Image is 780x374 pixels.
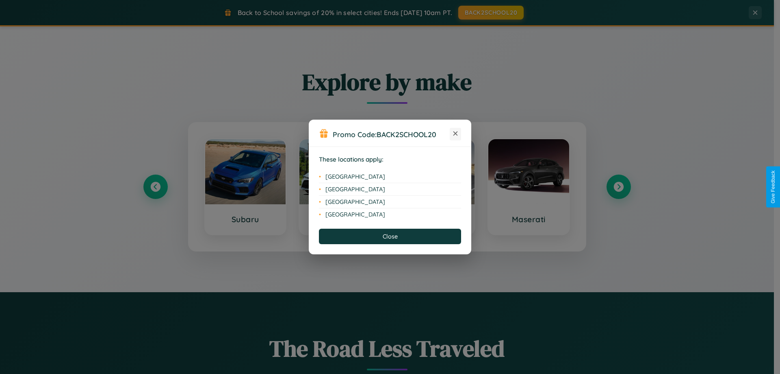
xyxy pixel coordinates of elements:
[319,229,461,244] button: Close
[377,130,436,139] b: BACK2SCHOOL20
[319,196,461,208] li: [GEOGRAPHIC_DATA]
[319,155,383,163] strong: These locations apply:
[333,130,450,139] h3: Promo Code:
[319,208,461,221] li: [GEOGRAPHIC_DATA]
[319,171,461,183] li: [GEOGRAPHIC_DATA]
[319,183,461,196] li: [GEOGRAPHIC_DATA]
[770,171,776,203] div: Give Feedback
